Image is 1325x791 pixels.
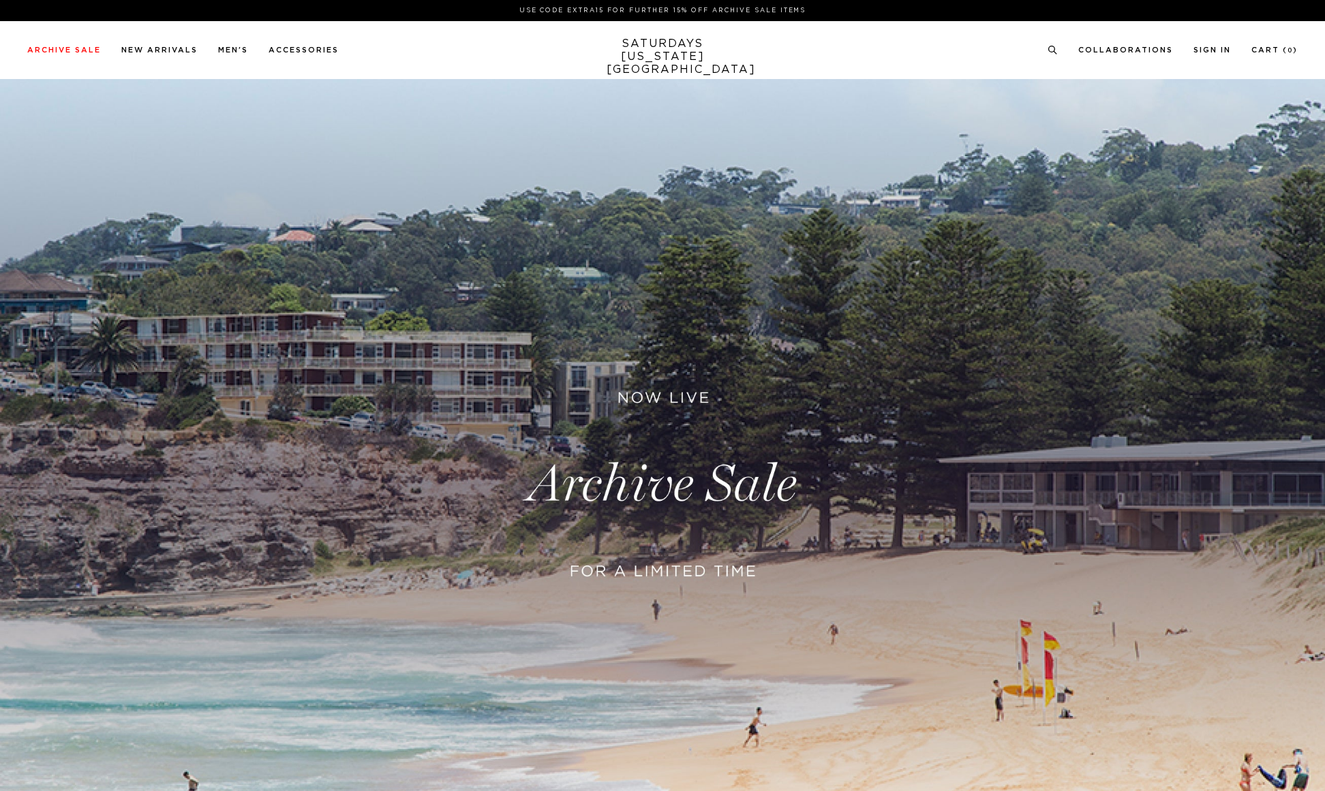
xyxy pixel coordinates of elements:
small: 0 [1288,48,1293,54]
a: Men's [218,46,248,54]
a: New Arrivals [121,46,198,54]
a: SATURDAYS[US_STATE][GEOGRAPHIC_DATA] [607,37,719,76]
a: Sign In [1193,46,1231,54]
a: Archive Sale [27,46,101,54]
a: Collaborations [1078,46,1173,54]
a: Cart (0) [1251,46,1298,54]
p: Use Code EXTRA15 for Further 15% Off Archive Sale Items [33,5,1292,16]
a: Accessories [269,46,339,54]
